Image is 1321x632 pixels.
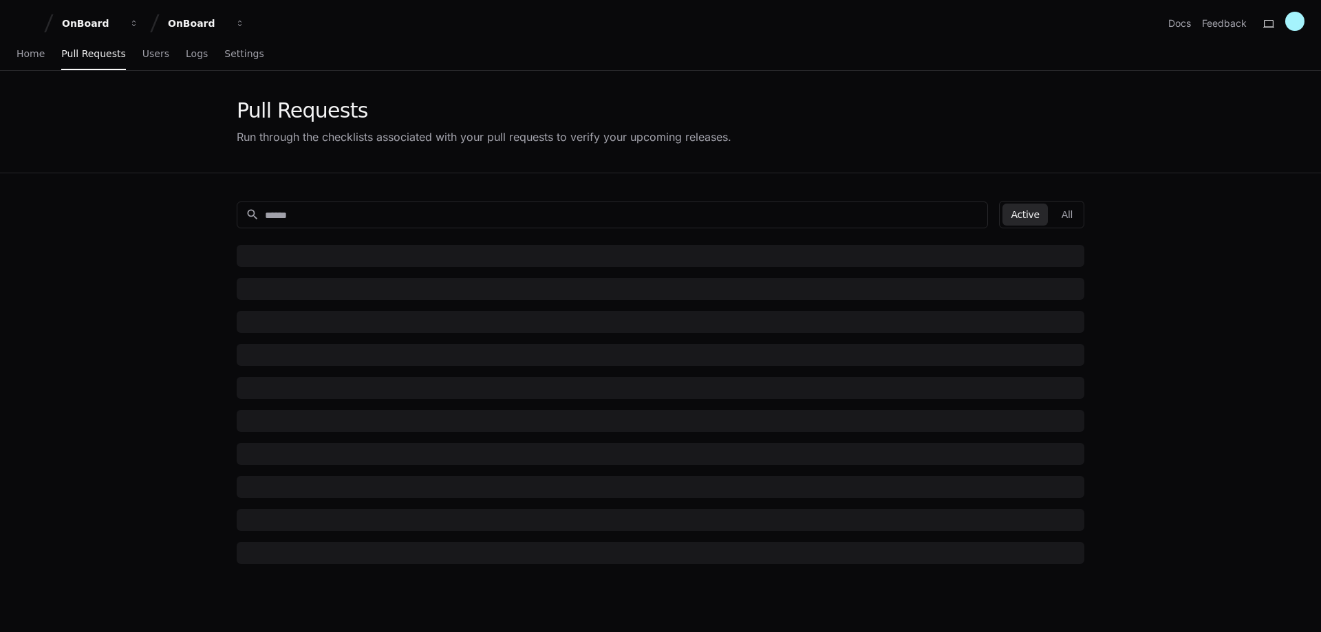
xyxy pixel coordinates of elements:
span: Pull Requests [61,50,125,58]
a: Home [17,39,45,70]
a: Pull Requests [61,39,125,70]
a: Settings [224,39,264,70]
span: Logs [186,50,208,58]
div: Run through the checklists associated with your pull requests to verify your upcoming releases. [237,129,731,145]
a: Docs [1168,17,1191,30]
button: Active [1002,204,1047,226]
span: Home [17,50,45,58]
div: OnBoard [168,17,227,30]
button: Feedback [1202,17,1247,30]
div: Pull Requests [237,98,731,123]
button: OnBoard [162,11,250,36]
span: Users [142,50,169,58]
span: Settings [224,50,264,58]
button: All [1053,204,1081,226]
a: Users [142,39,169,70]
div: OnBoard [62,17,121,30]
mat-icon: search [246,208,259,221]
a: Logs [186,39,208,70]
button: OnBoard [56,11,144,36]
